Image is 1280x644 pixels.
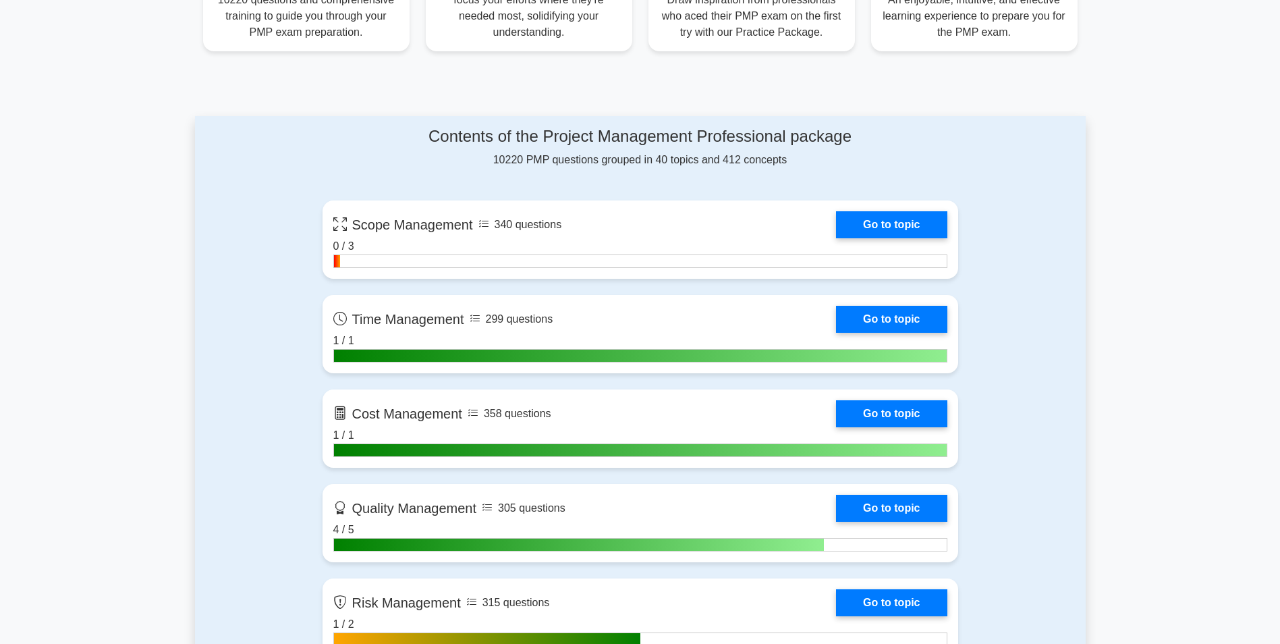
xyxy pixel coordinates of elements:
a: Go to topic [836,495,947,522]
a: Go to topic [836,400,947,427]
a: Go to topic [836,306,947,333]
h4: Contents of the Project Management Professional package [323,127,958,146]
a: Go to topic [836,589,947,616]
a: Go to topic [836,211,947,238]
div: 10220 PMP questions grouped in 40 topics and 412 concepts [323,127,958,168]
